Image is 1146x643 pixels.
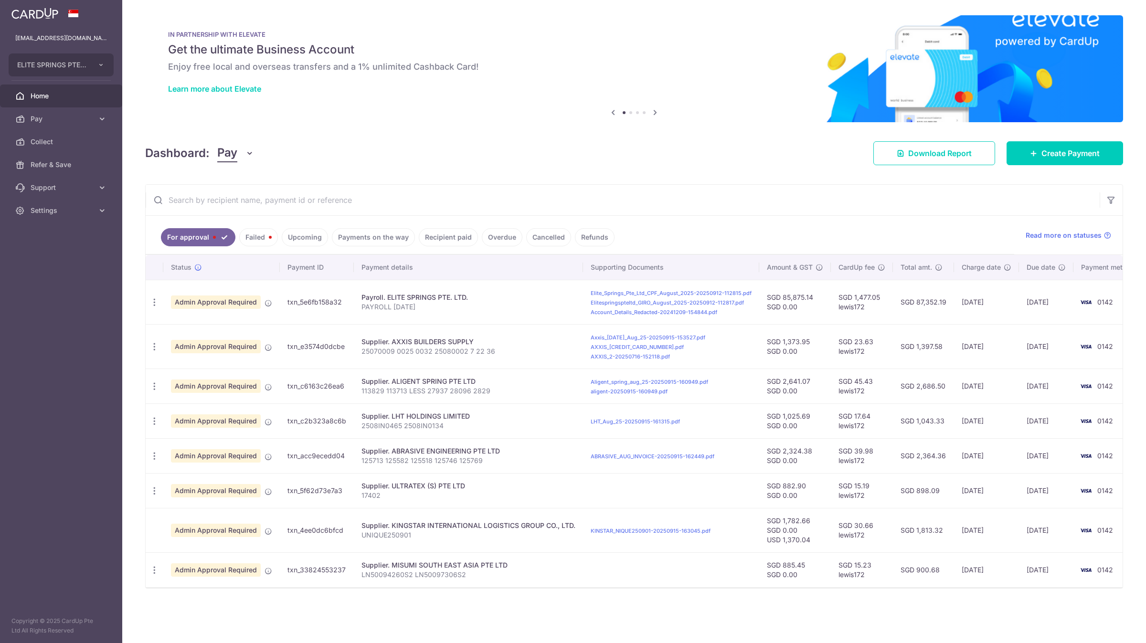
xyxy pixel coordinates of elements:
[1097,298,1113,306] span: 0142
[831,403,893,438] td: SGD 17.64 lewis172
[1097,486,1113,495] span: 0142
[893,438,954,473] td: SGD 2,364.36
[361,377,575,386] div: Supplier. ALIGENT SPRING PTE LTD
[583,255,759,280] th: Supporting Documents
[280,438,354,473] td: txn_acc9ecedd04
[962,263,1001,272] span: Charge date
[893,473,954,508] td: SGD 898.09
[171,524,261,537] span: Admin Approval Required
[591,418,680,425] a: LHT_Aug_25-20250915-161315.pdf
[280,403,354,438] td: txn_c2b323a8c6b
[759,508,831,552] td: SGD 1,782.66 SGD 0.00 USD 1,370.04
[893,369,954,403] td: SGD 2,686.50
[31,114,94,124] span: Pay
[831,552,893,587] td: SGD 15.23 lewis172
[591,527,711,534] a: KINSTAR_NIQUE250901-20250915-163045.pdf
[893,508,954,552] td: SGD 1,813.32
[1076,485,1095,496] img: Bank Card
[171,379,261,393] span: Admin Approval Required
[354,255,583,280] th: Payment details
[1097,342,1113,350] span: 0142
[591,334,705,341] a: Axxis_[DATE]_Aug_25-20250915-153527.pdf
[361,560,575,570] div: Supplier. MISUMI SOUTH EAST ASIA PTE LTD
[908,148,972,159] span: Download Report
[838,263,875,272] span: CardUp fee
[280,369,354,403] td: txn_c6163c26ea6
[1076,525,1095,536] img: Bank Card
[11,8,58,19] img: CardUp
[280,508,354,552] td: txn_4ee0dc6bfcd
[361,411,575,421] div: Supplier. LHT HOLDINGS LIMITED
[901,263,932,272] span: Total amt.
[171,340,261,353] span: Admin Approval Required
[831,324,893,369] td: SGD 23.63 lewis172
[831,508,893,552] td: SGD 30.66 lewis172
[1097,382,1113,390] span: 0142
[575,228,615,246] a: Refunds
[146,185,1100,215] input: Search by recipient name, payment id or reference
[591,388,668,395] a: aligent-20250915-160949.pdf
[239,228,278,246] a: Failed
[280,255,354,280] th: Payment ID
[361,302,575,312] p: PAYROLL [DATE]
[1019,473,1073,508] td: [DATE]
[759,473,831,508] td: SGD 882.90 SGD 0.00
[280,552,354,587] td: txn_33824553237
[217,144,254,162] button: Pay
[1076,341,1095,352] img: Bank Card
[361,347,575,356] p: 25070009 0025 0032 25080002 7 22 36
[767,263,813,272] span: Amount & GST
[15,33,107,43] p: [EMAIL_ADDRESS][DOMAIN_NAME]
[954,438,1019,473] td: [DATE]
[168,31,1100,38] p: IN PARTNERSHIP WITH ELEVATE
[361,570,575,580] p: LN50094260S2 LN50097306S2
[171,484,261,497] span: Admin Approval Required
[893,280,954,324] td: SGD 87,352.19
[591,299,744,306] a: Elitespringspteltd_GIRO_August_2025-20250912-112817.pdf
[1041,148,1100,159] span: Create Payment
[171,563,261,577] span: Admin Approval Required
[954,280,1019,324] td: [DATE]
[31,91,94,101] span: Home
[145,15,1123,122] img: Renovation banner
[1019,508,1073,552] td: [DATE]
[591,353,670,360] a: AXXIS_2-20250716-152118.pdf
[171,263,191,272] span: Status
[954,403,1019,438] td: [DATE]
[168,84,261,94] a: Learn more about Elevate
[1026,231,1102,240] span: Read more on statuses
[954,552,1019,587] td: [DATE]
[419,228,478,246] a: Recipient paid
[1076,296,1095,308] img: Bank Card
[17,60,88,70] span: ELITE SPRINGS PTE. LTD.
[1019,280,1073,324] td: [DATE]
[591,309,717,316] a: Account_Details_Redacted-20241209-154844.pdf
[1097,526,1113,534] span: 0142
[9,53,114,76] button: ELITE SPRINGS PTE. LTD.
[591,344,684,350] a: AXXIS_[CREDIT_CARD_NUMBER].pdf
[759,324,831,369] td: SGD 1,373.95 SGD 0.00
[954,508,1019,552] td: [DATE]
[361,293,575,302] div: Payroll. ELITE SPRINGS PTE. LTD.
[954,369,1019,403] td: [DATE]
[831,280,893,324] td: SGD 1,477.05 lewis172
[171,449,261,463] span: Admin Approval Required
[1019,369,1073,403] td: [DATE]
[145,145,210,162] h4: Dashboard:
[168,61,1100,73] h6: Enjoy free local and overseas transfers and a 1% unlimited Cashback Card!
[1097,452,1113,460] span: 0142
[361,421,575,431] p: 2508IN0465 2508IN0134
[1076,380,1095,392] img: Bank Card
[1097,417,1113,425] span: 0142
[873,141,995,165] a: Download Report
[831,473,893,508] td: SGD 15.19 lewis172
[1027,263,1055,272] span: Due date
[361,481,575,491] div: Supplier. ULTRATEX (S) PTE LTD
[361,386,575,396] p: 113829 113713 LESS 27937 28096 2829
[954,473,1019,508] td: [DATE]
[759,403,831,438] td: SGD 1,025.69 SGD 0.00
[361,491,575,500] p: 17402
[526,228,571,246] a: Cancelled
[893,403,954,438] td: SGD 1,043.33
[31,160,94,169] span: Refer & Save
